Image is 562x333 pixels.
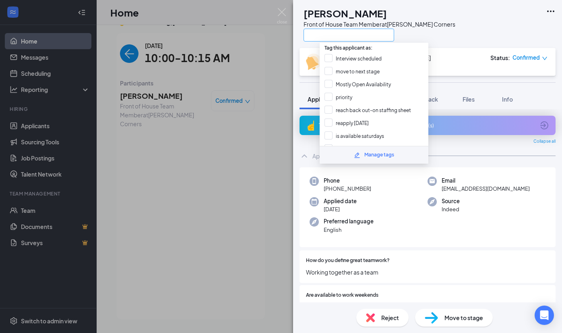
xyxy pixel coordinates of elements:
span: Source [442,197,460,205]
div: Front of House Team Member at [PERSON_NAME] Corners [304,20,455,28]
span: English [324,226,374,234]
span: Collapse all [533,138,556,145]
div: Status : [490,54,510,62]
span: How do you define great teamwork? [306,257,390,264]
span: Preferred language [324,217,374,225]
span: Reject [381,313,399,322]
span: [EMAIL_ADDRESS][DOMAIN_NAME] [442,185,530,193]
svg: ChevronUp [300,151,309,161]
div: Manage tags [364,151,394,159]
span: Info [502,96,513,103]
span: Tag this applicant as: [320,40,377,52]
span: down [542,56,548,61]
svg: Ellipses [546,6,556,16]
span: Email [442,177,530,185]
div: Open Intercom Messenger [535,306,554,325]
span: Indeed [442,205,460,213]
span: Move to stage [444,313,483,322]
span: [DATE] [324,205,357,213]
span: Phone [324,177,371,185]
span: [PHONE_NUMBER] [324,185,371,193]
span: Application [308,96,338,103]
span: Are available to work weekends [306,291,378,299]
svg: Pencil [354,152,360,158]
h1: [PERSON_NAME] [304,6,387,20]
span: Yes [314,302,324,311]
span: Files [463,96,475,103]
svg: ArrowCircle [539,121,549,130]
span: Working together as a team [306,268,549,277]
div: Application [312,152,342,160]
span: Applied date [324,197,357,205]
span: Confirmed [512,54,540,62]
